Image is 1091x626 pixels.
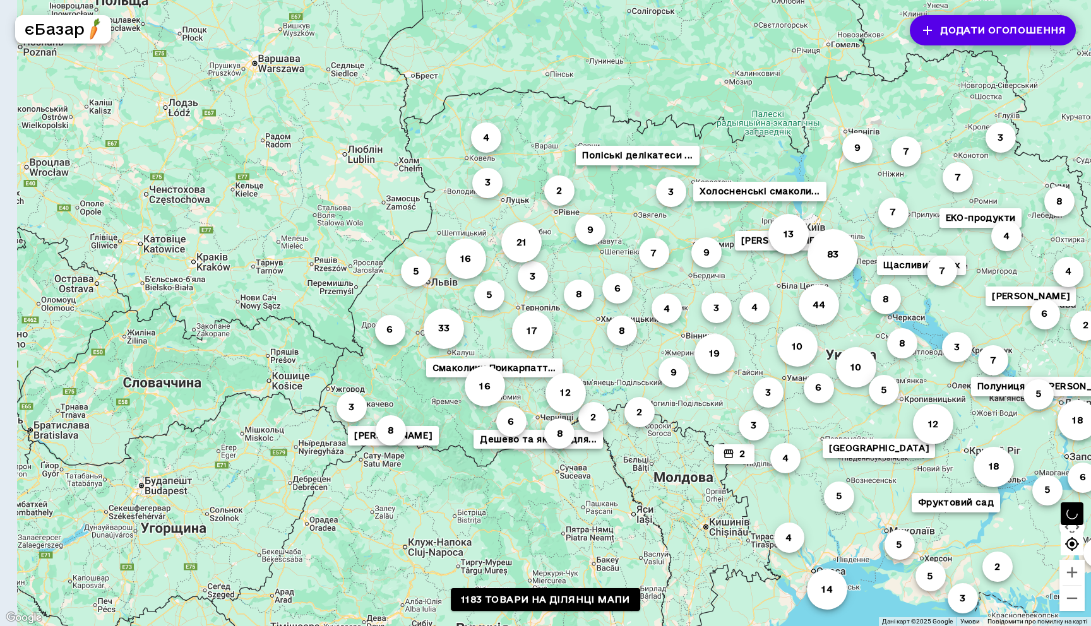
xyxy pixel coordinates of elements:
[912,493,1000,512] button: Фруктовий сад
[1059,514,1085,540] button: Налаштування камери на Картах
[639,238,669,268] button: 7
[986,122,1016,153] button: 3
[652,293,682,324] button: 4
[991,221,1022,251] button: 4
[974,447,1014,487] button: 18
[887,328,917,358] button: 8
[982,552,1013,582] button: 2
[960,618,980,625] a: Умови (відкривається в новій вкладці)
[1059,586,1085,611] button: Зменшити
[544,418,575,449] button: 8
[496,406,527,437] button: 6
[871,284,901,314] button: 8
[575,215,605,245] button: 9
[836,347,876,387] button: 10
[877,256,966,275] button: Щасливий птах
[942,332,972,362] button: 3
[446,239,486,279] button: 16
[375,315,405,345] button: 6
[804,373,834,403] button: 6
[474,430,603,449] button: Дешево та якісно для...
[770,443,801,473] button: 4
[578,402,609,432] button: 2
[1030,299,1060,329] button: 6
[823,439,936,458] button: [GEOGRAPHIC_DATA]
[948,583,978,613] button: 3
[739,292,770,322] button: 4
[624,397,655,427] button: 2
[943,162,973,192] button: 7
[939,208,1022,228] button: ЕКО-продукти
[472,168,503,198] button: 3
[695,334,735,374] button: 19
[15,15,111,44] button: єБазарlogo
[376,415,406,446] button: 8
[878,198,909,228] button: 7
[807,569,847,610] button: 14
[799,285,839,325] button: 44
[885,529,915,560] button: 5
[691,237,722,268] button: 9
[545,373,586,413] button: 12
[869,375,899,405] button: 5
[986,286,1076,306] button: [PERSON_NAME]
[471,122,501,153] button: 4
[753,377,784,408] button: 3
[978,345,1008,375] button: 7
[656,177,686,207] button: 3
[915,561,946,591] button: 5
[337,392,367,422] button: 3
[1044,186,1075,216] button: 8
[735,231,825,251] button: [PERSON_NAME]
[465,366,505,406] button: 16
[808,229,858,280] button: 83
[1059,560,1085,585] button: Збільшити
[987,618,1087,625] a: Повідомити про помилку на карті
[768,214,809,254] button: 13
[739,410,769,440] button: 3
[891,136,921,167] button: 7
[1053,257,1083,287] button: 4
[701,293,732,323] button: 3
[518,261,548,292] button: 3
[774,523,804,553] button: 4
[501,222,542,263] button: 21
[777,326,818,367] button: 10
[714,444,754,464] button: 2
[25,19,85,39] h5: єБазар
[913,404,953,444] button: 12
[842,133,873,163] button: 9
[401,256,431,286] button: 5
[602,273,633,304] button: 6
[426,358,563,378] button: Смаколики Прикарпатт...
[693,182,826,201] button: Холосненські смаколи...
[659,357,689,387] button: 9
[824,481,854,512] button: 5
[512,310,552,351] button: 17
[607,316,637,346] button: 8
[564,280,594,310] button: 8
[424,309,464,349] button: 33
[3,610,45,626] a: Відкрити цю область на Картах Google (відкриється нове вікно)
[1032,475,1063,505] button: 5
[576,146,699,165] button: Поліські делікатеси ...
[882,618,953,625] span: Дані карт ©2025 Google
[910,15,1076,45] button: Додати оголошення
[3,610,45,626] img: Google
[348,426,438,446] button: [PERSON_NAME]
[544,175,575,206] button: 2
[927,256,957,286] button: 7
[451,588,640,611] a: 1183 товари на ділянці мапи
[1023,379,1054,410] button: 5
[474,280,504,310] button: 5
[83,18,105,40] img: logo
